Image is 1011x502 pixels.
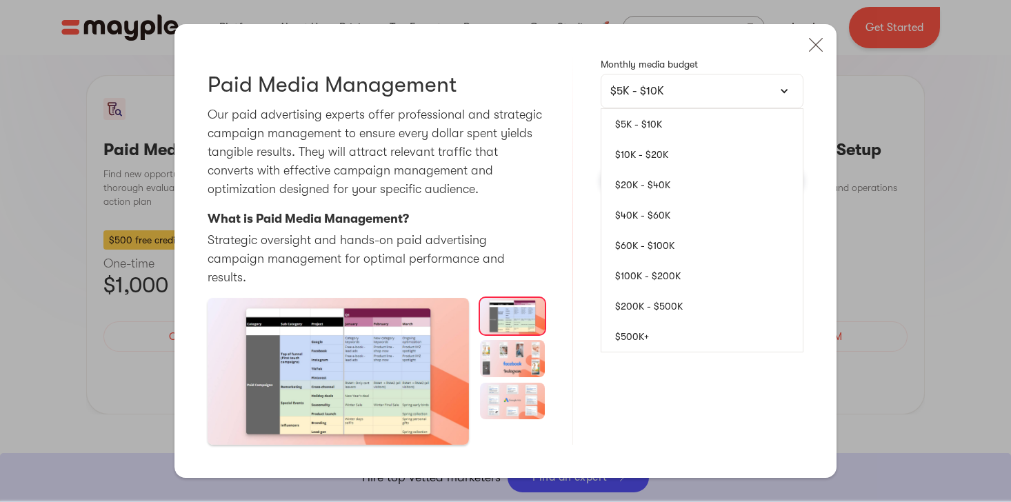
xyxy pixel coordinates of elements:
[601,170,803,200] a: $20K - $40K
[601,109,803,139] a: $5K - $10K
[601,200,803,230] a: $40K - $60K
[610,83,794,99] div: $5K - $10K
[601,321,803,352] a: $500K+
[601,230,803,261] a: $60K - $100K
[208,298,469,445] a: open lightbox
[208,71,457,99] h3: Paid Media Management
[208,210,409,228] p: What is Paid Media Management?
[601,261,803,291] a: $100K - $200K
[208,231,545,287] p: Strategic oversight and hands-on paid advertising campaign management for optimal performance and...
[601,108,803,352] nav: $5K - $10K
[601,57,803,71] p: Monthly media budget
[601,139,803,170] a: $10K - $20K
[601,291,803,321] a: $200K - $500K
[208,106,545,199] p: Our paid advertising experts offer professional and strategic campaign management to ensure every...
[601,74,803,108] div: $5K - $10K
